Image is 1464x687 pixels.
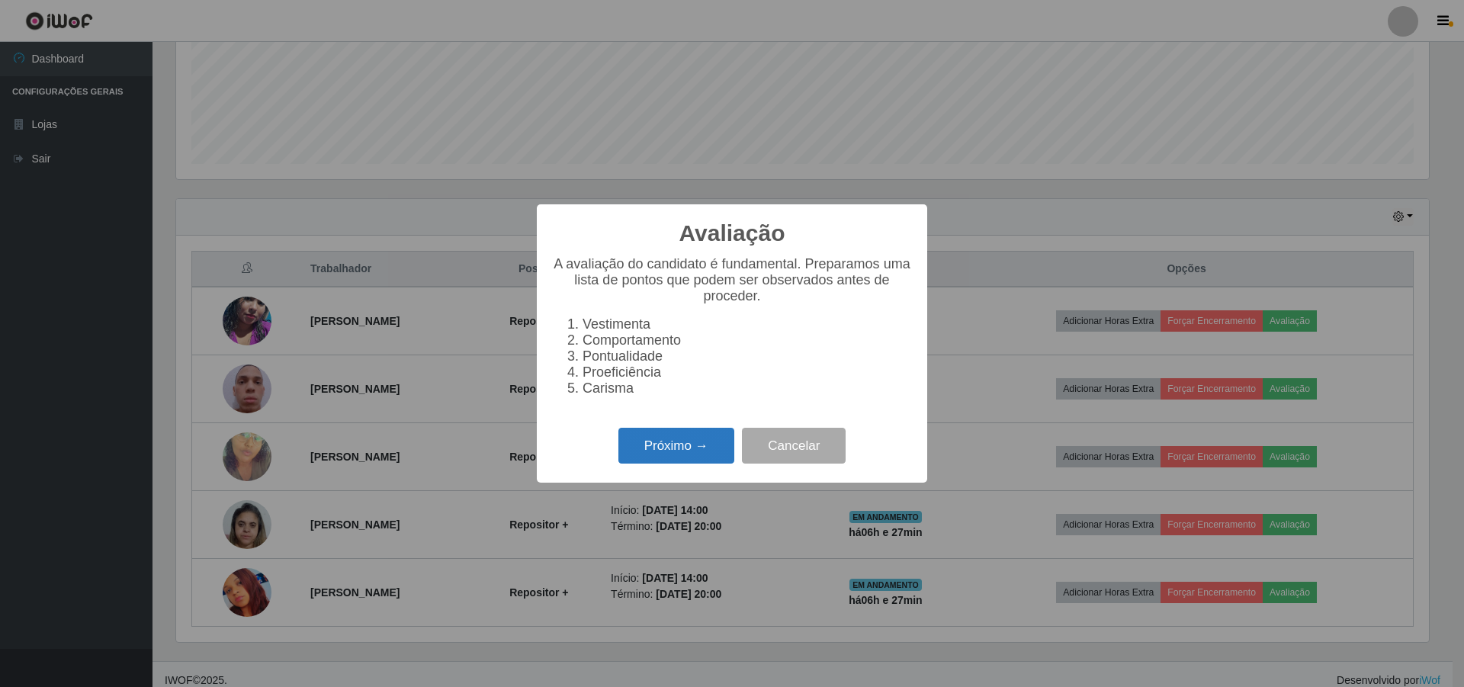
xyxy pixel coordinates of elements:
li: Proeficiência [583,364,912,380]
li: Comportamento [583,332,912,348]
button: Cancelar [742,428,846,464]
li: Carisma [583,380,912,396]
h2: Avaliação [679,220,785,247]
li: Vestimenta [583,316,912,332]
button: Próximo → [618,428,734,464]
p: A avaliação do candidato é fundamental. Preparamos uma lista de pontos que podem ser observados a... [552,256,912,304]
li: Pontualidade [583,348,912,364]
